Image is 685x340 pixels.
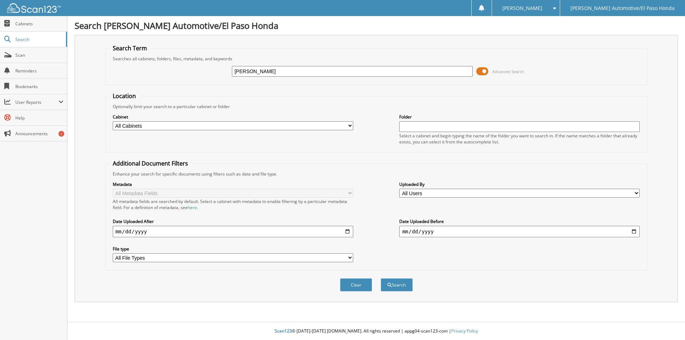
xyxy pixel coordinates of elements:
[188,204,197,210] a: here
[502,6,542,10] span: [PERSON_NAME]
[15,36,62,42] span: Search
[570,6,675,10] span: [PERSON_NAME] Automotive/El Paso Honda
[113,246,353,252] label: File type
[15,131,64,137] span: Announcements
[15,83,64,90] span: Bookmarks
[113,114,353,120] label: Cabinet
[59,131,64,137] div: 1
[113,181,353,187] label: Metadata
[109,56,644,62] div: Searches all cabinets, folders, files, metadata, and keywords
[15,68,64,74] span: Reminders
[109,44,151,52] legend: Search Term
[75,20,678,31] h1: Search [PERSON_NAME] Automotive/El Paso Honda
[113,218,353,224] label: Date Uploaded After
[109,92,139,100] legend: Location
[492,69,524,74] span: Advanced Search
[109,171,644,177] div: Enhance your search for specific documents using filters such as date and file type.
[109,159,192,167] legend: Additional Document Filters
[15,21,64,27] span: Cabinets
[113,198,353,210] div: All metadata fields are searched by default. Select a cabinet with metadata to enable filtering b...
[15,115,64,121] span: Help
[67,323,685,340] div: © [DATE]-[DATE] [DOMAIN_NAME]. All rights reserved | appg04-scan123-com |
[15,99,59,105] span: User Reports
[7,3,61,13] img: scan123-logo-white.svg
[451,328,478,334] a: Privacy Policy
[399,114,640,120] label: Folder
[109,103,644,110] div: Optionally limit your search to a particular cabinet or folder
[399,226,640,237] input: end
[113,226,353,237] input: start
[340,278,372,291] button: Clear
[399,133,640,145] div: Select a cabinet and begin typing the name of the folder you want to search in. If the name match...
[15,52,64,58] span: Scan
[381,278,413,291] button: Search
[399,218,640,224] label: Date Uploaded Before
[275,328,292,334] span: Scan123
[399,181,640,187] label: Uploaded By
